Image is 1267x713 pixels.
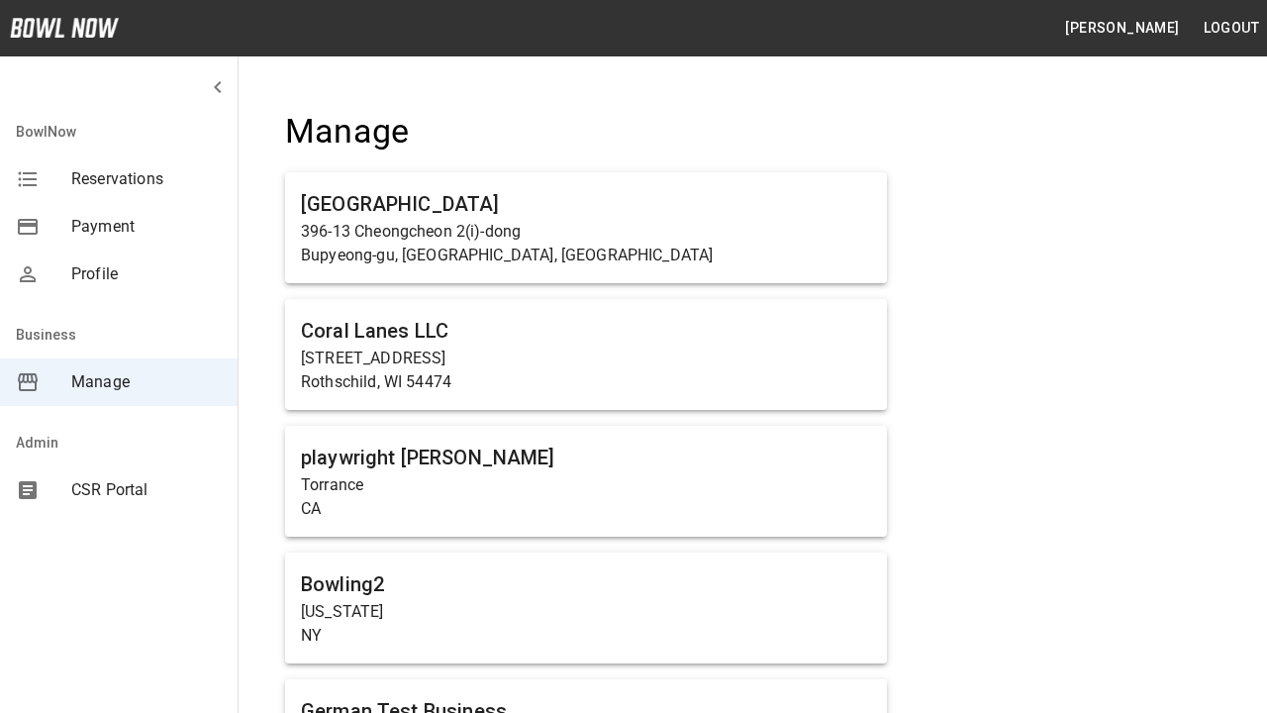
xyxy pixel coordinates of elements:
span: CSR Portal [71,478,222,502]
span: Profile [71,262,222,286]
span: Reservations [71,167,222,191]
p: [STREET_ADDRESS] [301,347,871,370]
button: Logout [1196,10,1267,47]
p: CA [301,497,871,521]
p: 396-13 Cheongcheon 2(i)-dong [301,220,871,244]
h6: playwright [PERSON_NAME] [301,442,871,473]
p: Rothschild, WI 54474 [301,370,871,394]
h6: [GEOGRAPHIC_DATA] [301,188,871,220]
p: [US_STATE] [301,600,871,624]
p: NY [301,624,871,648]
img: logo [10,18,119,38]
p: Torrance [301,473,871,497]
span: Payment [71,215,222,239]
h4: Manage [285,111,887,153]
h6: Coral Lanes LLC [301,315,871,347]
button: [PERSON_NAME] [1057,10,1187,47]
span: Manage [71,370,222,394]
h6: Bowling2 [301,568,871,600]
p: Bupyeong-gu, [GEOGRAPHIC_DATA], [GEOGRAPHIC_DATA] [301,244,871,267]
